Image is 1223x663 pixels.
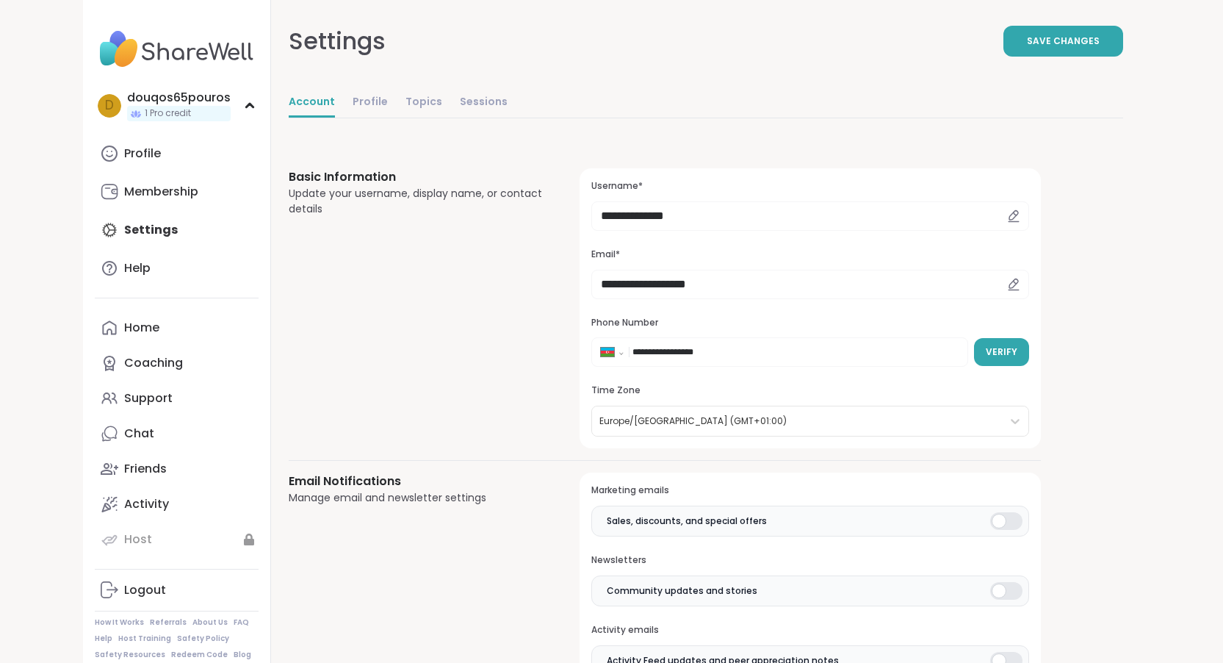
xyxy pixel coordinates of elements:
a: About Us [192,617,228,628]
a: Host [95,522,259,557]
a: Blog [234,650,251,660]
a: Profile [95,136,259,171]
div: Manage email and newsletter settings [289,490,545,506]
span: d [105,96,114,115]
div: Friends [124,461,167,477]
div: Home [124,320,159,336]
span: 1 Pro credit [145,107,191,120]
h3: Email Notifications [289,473,545,490]
a: Safety Resources [95,650,165,660]
h3: Activity emails [591,624,1028,637]
div: douqos65pouros [127,90,231,106]
h3: Time Zone [591,384,1028,397]
a: How It Works [95,617,144,628]
a: Topics [405,88,442,118]
button: Verify [974,338,1029,366]
a: Home [95,310,259,345]
div: Update your username, display name, or contact details [289,186,545,217]
span: Save Changes [1027,35,1100,48]
button: Save Changes [1003,26,1123,57]
span: Verify [986,345,1017,359]
a: Friends [95,451,259,487]
h3: Phone Number [591,317,1028,329]
a: Profile [353,88,388,118]
a: Referrals [150,617,187,628]
div: Profile [124,146,161,162]
a: Chat [95,416,259,451]
h3: Email* [591,248,1028,261]
a: Activity [95,487,259,522]
div: Support [124,390,173,406]
h3: Basic Information [289,168,545,186]
div: Coaching [124,355,183,371]
h3: Marketing emails [591,484,1028,497]
div: Logout [124,582,166,598]
a: Host Training [118,634,171,644]
a: Sessions [460,88,508,118]
a: Account [289,88,335,118]
h3: Newsletters [591,554,1028,567]
a: Coaching [95,345,259,381]
span: Sales, discounts, and special offers [607,515,767,528]
a: FAQ [234,617,249,628]
img: ShareWell Nav Logo [95,24,259,75]
a: Logout [95,573,259,608]
div: Membership [124,184,198,200]
h3: Username* [591,180,1028,193]
div: Activity [124,496,169,512]
a: Support [95,381,259,416]
a: Help [95,251,259,286]
a: Help [95,634,112,644]
a: Redeem Code [171,650,228,660]
span: Community updates and stories [607,584,757,598]
a: Safety Policy [177,634,229,644]
div: Host [124,531,152,548]
div: Help [124,260,151,276]
a: Membership [95,174,259,209]
div: Settings [289,24,386,59]
div: Chat [124,426,154,442]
